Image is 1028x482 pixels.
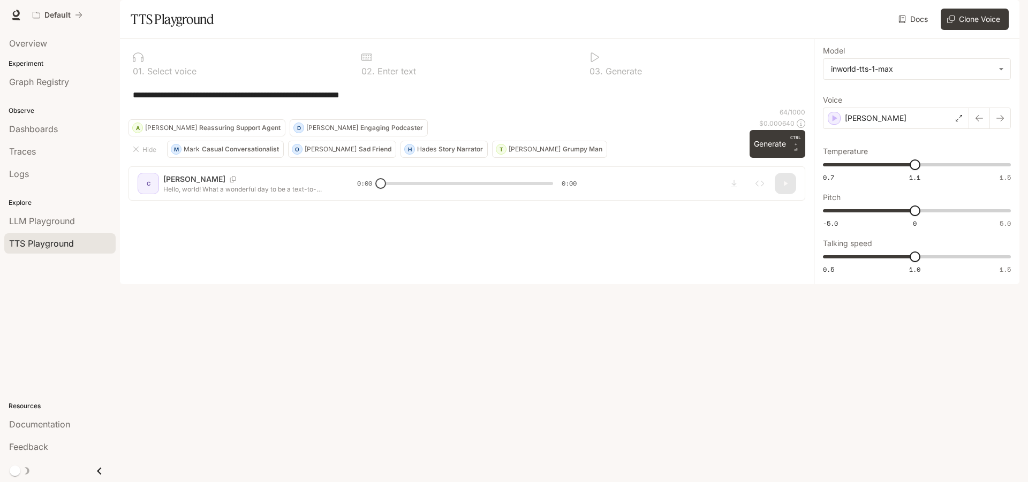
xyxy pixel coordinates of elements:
button: HHadesStory Narrator [400,141,488,158]
p: Sad Friend [359,146,391,152]
h1: TTS Playground [131,9,214,30]
p: CTRL + [790,134,801,147]
p: [PERSON_NAME] [845,113,906,124]
div: M [171,141,181,158]
button: T[PERSON_NAME]Grumpy Man [492,141,607,158]
span: 1.0 [909,265,920,274]
button: GenerateCTRL +⏎ [750,130,805,158]
p: ⏎ [790,134,801,154]
p: Generate [603,67,642,75]
p: 0 1 . [133,67,145,75]
p: Temperature [823,148,868,155]
div: inworld-tts-1-max [823,59,1010,79]
p: [PERSON_NAME] [306,125,358,131]
p: Voice [823,96,842,104]
span: 5.0 [1000,219,1011,228]
button: A[PERSON_NAME]Reassuring Support Agent [128,119,285,136]
span: 1.5 [1000,265,1011,274]
span: 0.7 [823,173,834,182]
p: Engaging Podcaster [360,125,423,131]
div: H [405,141,414,158]
p: Hades [417,146,436,152]
p: Mark [184,146,200,152]
p: Model [823,47,845,55]
span: -5.0 [823,219,838,228]
p: Pitch [823,194,841,201]
div: O [292,141,302,158]
p: Default [44,11,71,20]
div: A [133,119,142,136]
p: Select voice [145,67,196,75]
p: Enter text [375,67,416,75]
button: D[PERSON_NAME]Engaging Podcaster [290,119,428,136]
button: MMarkCasual Conversationalist [167,141,284,158]
button: O[PERSON_NAME]Sad Friend [288,141,396,158]
p: Casual Conversationalist [202,146,279,152]
button: Clone Voice [941,9,1009,30]
span: 0.5 [823,265,834,274]
div: D [294,119,304,136]
div: inworld-tts-1-max [831,64,993,74]
button: All workspaces [28,4,87,26]
p: 64 / 1000 [780,108,805,117]
div: T [496,141,506,158]
p: 0 2 . [361,67,375,75]
button: Hide [128,141,163,158]
span: 1.1 [909,173,920,182]
p: $ 0.000640 [759,119,795,128]
p: [PERSON_NAME] [305,146,357,152]
p: [PERSON_NAME] [145,125,197,131]
p: Reassuring Support Agent [199,125,281,131]
a: Docs [896,9,932,30]
p: 0 3 . [589,67,603,75]
p: [PERSON_NAME] [509,146,561,152]
p: Talking speed [823,240,872,247]
p: Grumpy Man [563,146,602,152]
p: Story Narrator [439,146,483,152]
span: 1.5 [1000,173,1011,182]
span: 0 [913,219,917,228]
